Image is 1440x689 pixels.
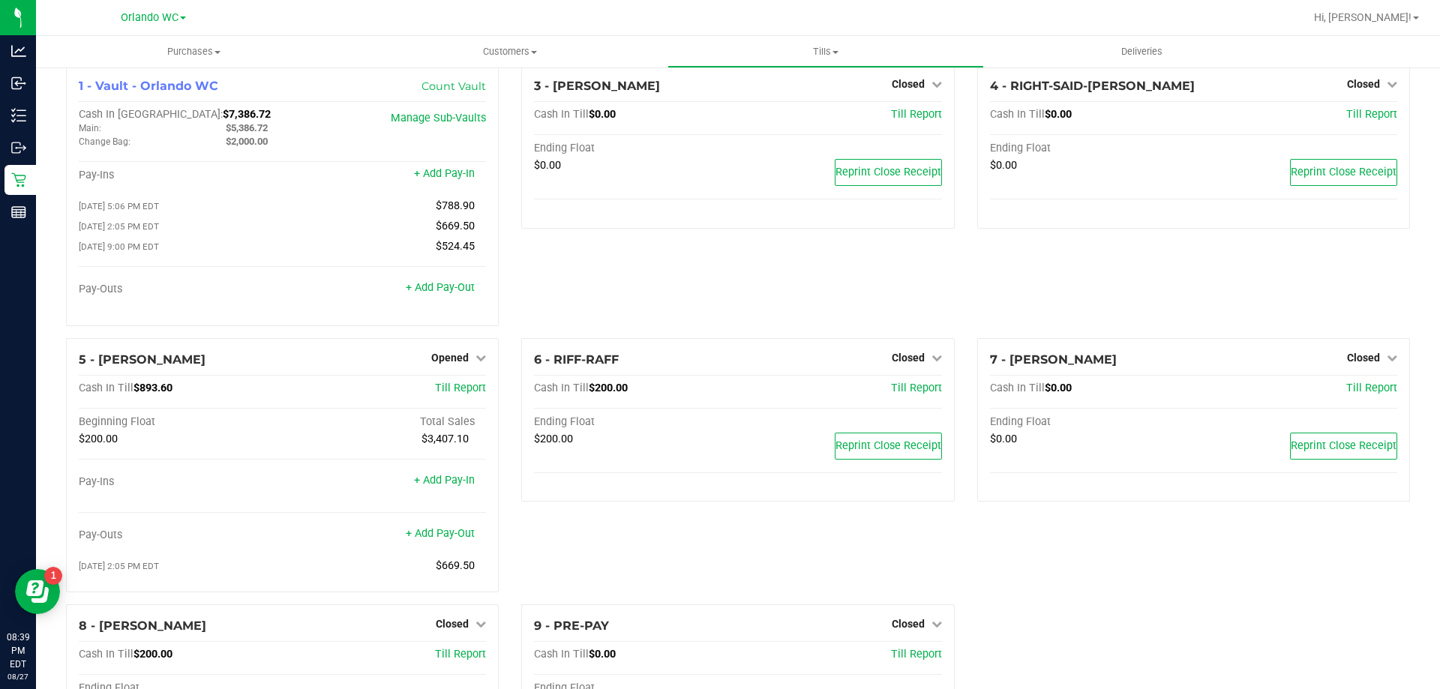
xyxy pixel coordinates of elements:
span: [DATE] 2:05 PM EDT [79,561,159,571]
span: Cash In Till [534,648,589,661]
span: Closed [892,618,925,630]
a: Till Report [435,648,486,661]
span: Cash In Till [534,108,589,121]
span: Closed [892,352,925,364]
button: Reprint Close Receipt [1290,433,1397,460]
span: Closed [892,78,925,90]
span: Reprint Close Receipt [1291,166,1396,178]
span: 6 - RIFF-RAFF [534,352,619,367]
span: $0.00 [1045,108,1072,121]
div: Total Sales [283,415,487,429]
span: Deliveries [1101,45,1183,58]
a: Till Report [891,108,942,121]
div: Beginning Float [79,415,283,429]
div: Ending Float [534,415,738,429]
span: Hi, [PERSON_NAME]! [1314,11,1411,23]
a: Till Report [1346,382,1397,394]
a: Tills [667,36,983,67]
span: 1 - Vault - Orlando WC [79,79,218,93]
a: + Add Pay-Out [406,281,475,294]
span: Cash In Till [990,108,1045,121]
span: Cash In Till [79,648,133,661]
span: 9 - PRE-PAY [534,619,609,633]
span: $200.00 [79,433,118,445]
span: Cash In Till [534,382,589,394]
div: Ending Float [990,142,1194,155]
div: Pay-Outs [79,529,283,542]
iframe: Resource center [15,569,60,614]
div: Ending Float [534,142,738,155]
p: 08:39 PM EDT [7,631,29,671]
span: $0.00 [990,433,1017,445]
span: Cash In [GEOGRAPHIC_DATA]: [79,108,223,121]
a: Till Report [435,382,486,394]
span: $669.50 [436,559,475,572]
div: Pay-Outs [79,283,283,296]
span: 8 - [PERSON_NAME] [79,619,206,633]
span: $200.00 [133,648,172,661]
span: Closed [1347,78,1380,90]
inline-svg: Inbound [11,76,26,91]
span: Closed [1347,352,1380,364]
inline-svg: Outbound [11,140,26,155]
span: [DATE] 9:00 PM EDT [79,241,159,252]
a: Count Vault [421,79,486,93]
a: + Add Pay-Out [406,527,475,540]
span: Reprint Close Receipt [835,439,941,452]
inline-svg: Analytics [11,43,26,58]
span: Change Bag: [79,136,130,147]
span: $788.90 [436,199,475,212]
span: $893.60 [133,382,172,394]
inline-svg: Inventory [11,108,26,123]
span: Closed [436,618,469,630]
span: Cash In Till [990,382,1045,394]
span: $200.00 [534,433,573,445]
a: + Add Pay-In [414,167,475,180]
span: 3 - [PERSON_NAME] [534,79,660,93]
span: $3,407.10 [421,433,469,445]
a: Till Report [891,382,942,394]
span: $7,386.72 [223,108,271,121]
a: Deliveries [984,36,1300,67]
span: Purchases [36,45,352,58]
span: Cash In Till [79,382,133,394]
a: Till Report [1346,108,1397,121]
span: 4 - RIGHT-SAID-[PERSON_NAME] [990,79,1195,93]
a: Customers [352,36,667,67]
div: Pay-Ins [79,475,283,489]
span: $5,386.72 [226,122,268,133]
span: Opened [431,352,469,364]
span: 7 - [PERSON_NAME] [990,352,1117,367]
span: [DATE] 5:06 PM EDT [79,201,159,211]
span: $0.00 [589,108,616,121]
span: Orlando WC [121,11,178,24]
inline-svg: Retail [11,172,26,187]
span: Main: [79,123,101,133]
span: [DATE] 2:05 PM EDT [79,221,159,232]
span: $0.00 [534,159,561,172]
span: $0.00 [589,648,616,661]
span: Reprint Close Receipt [1291,439,1396,452]
a: Manage Sub-Vaults [391,112,486,124]
button: Reprint Close Receipt [1290,159,1397,186]
a: Till Report [891,648,942,661]
span: $0.00 [1045,382,1072,394]
div: Ending Float [990,415,1194,429]
div: Pay-Ins [79,169,283,182]
button: Reprint Close Receipt [835,433,942,460]
p: 08/27 [7,671,29,682]
span: $2,000.00 [226,136,268,147]
iframe: Resource center unread badge [44,567,62,585]
span: Tills [668,45,982,58]
span: $524.45 [436,240,475,253]
inline-svg: Reports [11,205,26,220]
span: 5 - [PERSON_NAME] [79,352,205,367]
span: $0.00 [990,159,1017,172]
